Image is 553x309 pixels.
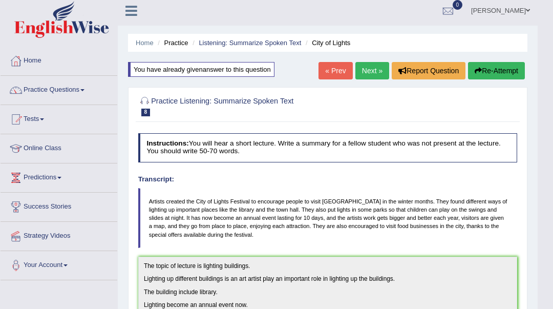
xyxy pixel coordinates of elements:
[1,47,117,72] a: Home
[141,109,151,116] span: 8
[138,176,518,183] h4: Transcript:
[1,163,117,189] a: Predictions
[1,222,117,248] a: Strategy Videos
[1,76,117,101] a: Practice Questions
[138,95,373,116] h2: Practice Listening: Summarize Spoken Text
[138,188,518,248] blockquote: Artists created the City of Lights Festival to encourage people to visit [GEOGRAPHIC_DATA] in the...
[146,139,188,147] b: Instructions:
[303,38,350,48] li: City of Lights
[1,134,117,160] a: Online Class
[468,62,525,79] button: Re-Attempt
[1,105,117,131] a: Tests
[199,39,301,47] a: Listening: Summarize Spoken Text
[1,193,117,218] a: Success Stories
[318,62,352,79] a: « Prev
[138,133,518,162] h4: You will hear a short lecture. Write a summary for a fellow student who was not present at the le...
[392,62,465,79] button: Report Question
[136,39,154,47] a: Home
[355,62,389,79] a: Next »
[1,251,117,277] a: Your Account
[155,38,188,48] li: Practice
[128,62,274,77] div: You have already given answer to this question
